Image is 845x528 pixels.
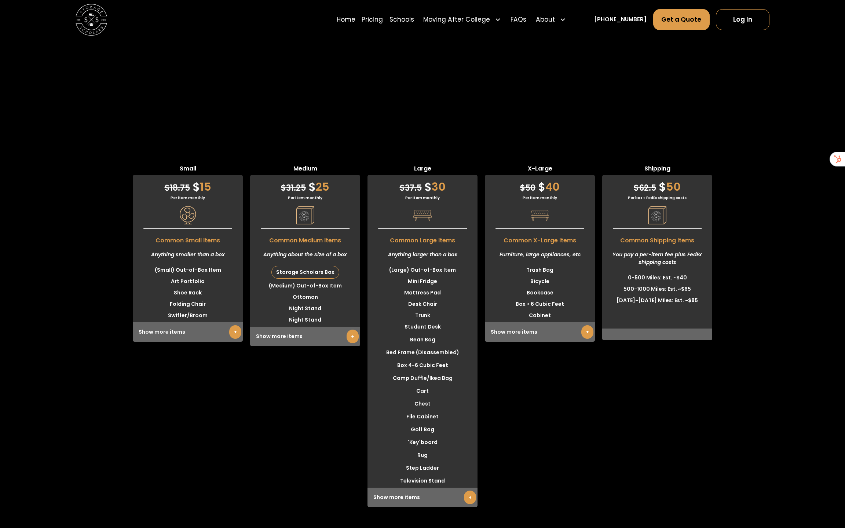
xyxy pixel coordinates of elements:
[634,182,639,194] span: $
[272,266,339,278] div: Storage Scholars Box
[133,264,243,276] li: (Small) Out-of-Box Item
[581,325,593,339] a: +
[485,310,595,321] li: Cabinet
[424,179,432,195] span: $
[367,398,478,410] li: Chest
[133,175,243,195] div: 15
[250,195,360,201] div: Per item monthly
[413,206,432,224] img: Pricing Category Icon
[420,9,504,31] div: Moving After College
[367,347,478,358] li: Bed Frame (Disassembled)
[602,272,712,283] li: 0-500 Miles: Est. ~$40
[485,175,595,195] div: 40
[347,330,359,343] a: +
[634,182,656,194] span: 62.5
[653,9,710,30] a: Get a Quote
[602,164,712,175] span: Shipping
[133,232,243,245] span: Common Small Items
[367,385,478,397] li: Cart
[367,360,478,371] li: Box 4-6 Cubic Feet
[485,322,595,342] div: Show more items
[367,488,478,507] div: Show more items
[531,206,549,224] img: Pricing Category Icon
[659,179,666,195] span: $
[367,437,478,448] li: `Key`board
[250,327,360,346] div: Show more items
[133,287,243,298] li: Shoe Rack
[250,280,360,291] li: (Medium) Out-of-Box Item
[648,206,666,224] img: Pricing Category Icon
[133,276,243,287] li: Art Portfolio
[362,9,383,31] a: Pricing
[602,195,712,201] div: Per box + FedEx shipping costs
[250,175,360,195] div: 25
[337,9,355,31] a: Home
[423,15,490,25] div: Moving After College
[485,298,595,310] li: Box > 6 Cubic Feet
[485,232,595,245] span: Common X-Large Items
[367,310,478,321] li: Trunk
[367,276,478,287] li: Mini Fridge
[533,9,569,31] div: About
[367,287,478,298] li: Mattress Pad
[281,182,286,194] span: $
[602,232,712,245] span: Common Shipping Items
[250,245,360,264] div: Anything about the size of a box
[400,182,422,194] span: 37.5
[602,295,712,306] li: [DATE]-[DATE] Miles: Est. ~$85
[602,283,712,295] li: 500-1000 Miles: Est. ~$65
[367,232,478,245] span: Common Large Items
[179,206,197,224] img: Pricing Category Icon
[250,303,360,314] li: Night Stand
[485,287,595,298] li: Bookcase
[536,15,555,25] div: About
[367,411,478,422] li: File Cabinet
[367,334,478,345] li: Bean Bag
[367,321,478,333] li: Student Desk
[602,245,712,272] div: You pay a per-item fee plus FedEx shipping costs
[367,424,478,435] li: Golf Bag
[485,276,595,287] li: Bicycle
[400,182,405,194] span: $
[485,164,595,175] span: X-Large
[538,179,545,195] span: $
[250,232,360,245] span: Common Medium Items
[464,491,476,504] a: +
[389,9,414,31] a: Schools
[133,245,243,264] div: Anything smaller than a box
[367,164,478,175] span: Large
[367,373,478,384] li: Camp Duffle/Ikea Bag
[165,182,170,194] span: $
[367,195,478,201] div: Per item monthly
[133,322,243,342] div: Show more items
[296,206,314,224] img: Pricing Category Icon
[367,475,478,487] li: Television Stand
[367,462,478,474] li: Step Ladder
[367,264,478,276] li: (Large) Out-of-Box Item
[485,264,595,276] li: Trash Bag
[133,310,243,321] li: Swiffer/Broom
[193,179,200,195] span: $
[485,195,595,201] div: Per item monthly
[716,9,769,30] a: Log In
[165,182,190,194] span: 18.75
[367,175,478,195] div: 30
[229,325,241,339] a: +
[76,4,107,36] img: Storage Scholars main logo
[367,298,478,310] li: Desk Chair
[250,314,360,326] li: Night Stand
[250,164,360,175] span: Medium
[308,179,316,195] span: $
[133,298,243,310] li: Folding Chair
[367,450,478,461] li: Rug
[520,182,525,194] span: $
[367,245,478,264] div: Anything larger than a box
[594,15,647,24] a: [PHONE_NUMBER]
[281,182,306,194] span: 31.25
[602,175,712,195] div: 50
[485,245,595,264] div: Furniture, large appliances, etc
[250,291,360,303] li: Ottoman
[133,164,243,175] span: Small
[511,9,526,31] a: FAQs
[133,195,243,201] div: Per item monthly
